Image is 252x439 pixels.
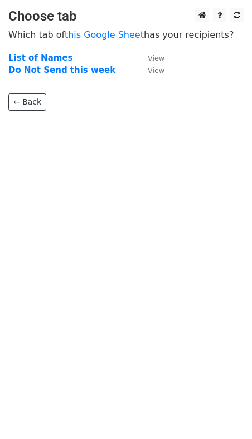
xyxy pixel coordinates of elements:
[137,65,164,75] a: View
[8,8,244,24] h3: Choose tab
[148,54,164,62] small: View
[8,93,46,111] a: ← Back
[65,29,144,40] a: this Google Sheet
[137,53,164,63] a: View
[148,66,164,75] small: View
[8,29,244,41] p: Which tab of has your recipients?
[8,53,72,63] a: List of Names
[8,65,115,75] a: Do Not Send this week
